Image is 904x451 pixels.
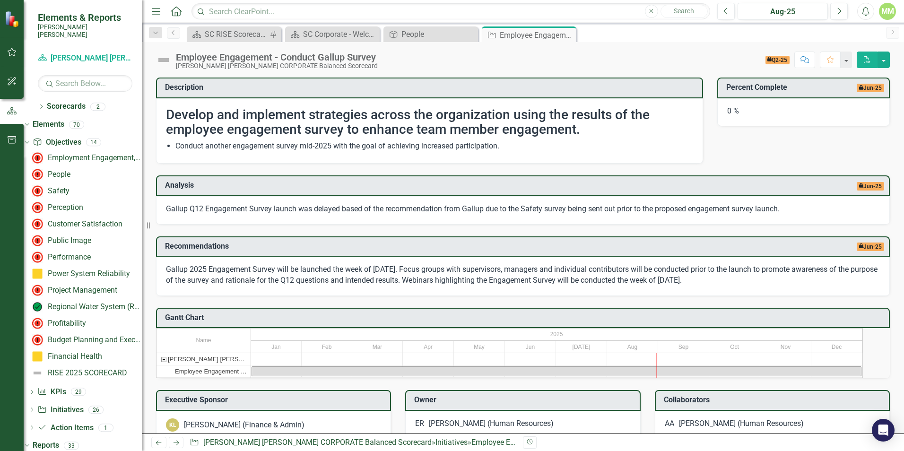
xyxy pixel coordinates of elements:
[401,28,476,40] div: People
[48,170,70,179] div: People
[857,84,884,92] span: Jun-25
[176,62,378,69] div: [PERSON_NAME] [PERSON_NAME] CORPORATE Balanced Scorecard
[251,329,862,340] div: 2025
[38,75,132,92] input: Search Below...
[48,154,142,162] div: Employment Engagement, Development & Inclusion
[156,353,251,365] div: Task: Santee Cooper CORPORATE Balanced Scorecard Start date: 2025-01-01 End date: 2025-01-02
[32,351,43,362] img: Caution
[32,318,43,329] img: High Alert
[741,6,825,17] div: Aug-25
[165,313,884,322] h3: Gantt Chart
[29,150,142,165] a: Employment Engagement, Development & Inclusion
[29,200,83,215] a: Perception
[765,56,790,64] span: Q2-25
[29,233,91,248] a: Public Image
[352,341,403,353] div: Mar
[48,269,130,278] div: Power System Reliability
[69,121,84,129] div: 70
[175,365,248,377] div: Employee Engagement - Conduct Gallup Survey
[29,250,91,265] a: Performance
[29,266,130,281] a: Power System Reliability
[47,101,86,112] a: Scorecards
[37,387,66,398] a: KPIs
[48,369,127,377] div: RISE 2025 SCORECARD
[88,406,104,414] div: 26
[48,336,142,344] div: Budget Planning and Execution
[717,98,890,127] div: 0 %
[857,182,884,191] span: Jun-25
[738,3,828,20] button: Aug-25
[505,341,556,353] div: Jun
[37,405,83,416] a: Initiatives
[165,181,534,190] h3: Analysis
[403,341,454,353] div: Apr
[165,242,669,251] h3: Recommendations
[811,341,862,353] div: Dec
[471,438,630,447] div: Employee Engagement - Conduct Gallup Survey
[189,28,267,40] a: SC RISE Scorecard - Welcome to ClearPoint
[165,83,697,92] h3: Description
[38,23,132,39] small: [PERSON_NAME] [PERSON_NAME]
[156,329,251,353] div: Name
[29,316,86,331] a: Profitability
[760,341,811,353] div: Nov
[48,187,70,195] div: Safety
[165,396,385,404] h3: Executive Sponsor
[658,341,709,353] div: Sep
[33,119,64,130] a: Elements
[38,53,132,64] a: [PERSON_NAME] [PERSON_NAME] CORPORATE Balanced Scorecard
[302,341,352,353] div: Feb
[32,169,43,180] img: Not Meeting Target
[168,353,248,365] div: [PERSON_NAME] [PERSON_NAME] CORPORATE Balanced Scorecard
[32,235,43,246] img: Not Meeting Target
[166,108,693,137] h2: Develop and implement strategies across the organization using the results of the employee engage...
[29,283,117,298] a: Project Management
[166,418,179,432] div: KL
[48,352,102,361] div: Financial Health
[32,202,43,213] img: Not Meeting Target
[500,29,574,41] div: Employee Engagement - Conduct Gallup Survey
[48,220,122,228] div: Customer Satisfaction
[661,5,708,18] button: Search
[709,341,760,353] div: Oct
[38,12,132,23] span: Elements & Reports
[156,353,251,365] div: Santee Cooper CORPORATE Balanced Scorecard
[71,388,86,396] div: 29
[203,438,432,447] a: [PERSON_NAME] [PERSON_NAME] CORPORATE Balanced Scorecard
[33,137,81,148] a: Objectives
[32,252,43,263] img: High Alert
[166,204,880,215] p: Gallup Q12 Engagement Survey launch was delayed based of the recommendation from Gallup due to th...
[166,264,880,286] p: Gallup 2025 Engagement Survey will be launched the week of [DATE]. Focus groups with supervisors,...
[414,396,635,404] h3: Owner
[303,28,377,40] div: SC Corporate - Welcome to ClearPoint
[251,341,302,353] div: Jan
[48,303,142,311] div: Regional Water System (RWS)
[156,365,251,377] div: Employee Engagement - Conduct Gallup Survey
[98,424,113,432] div: 1
[29,299,142,314] a: Regional Water System (RWS)
[48,286,117,295] div: Project Management
[32,185,43,197] img: High Alert
[33,440,59,451] a: Reports
[190,437,516,448] div: » »
[90,103,105,111] div: 2
[48,203,83,212] div: Perception
[32,285,43,296] img: Not Meeting Target
[29,349,102,364] a: Financial Health
[32,334,43,346] img: Not Meeting Target
[29,217,122,232] a: Customer Satisfaction
[679,418,804,429] div: [PERSON_NAME] (Human Resources)
[29,183,70,199] a: Safety
[156,52,171,68] img: Not Defined
[184,420,304,431] div: [PERSON_NAME] (Finance & Admin)
[48,236,91,245] div: Public Image
[48,253,91,261] div: Performance
[879,3,896,20] button: MM
[37,423,93,434] a: Action Items
[86,139,101,147] div: 14
[29,167,70,182] a: People
[287,28,377,40] a: SC Corporate - Welcome to ClearPoint
[872,419,895,442] div: Open Intercom Messenger
[32,218,43,230] img: High Alert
